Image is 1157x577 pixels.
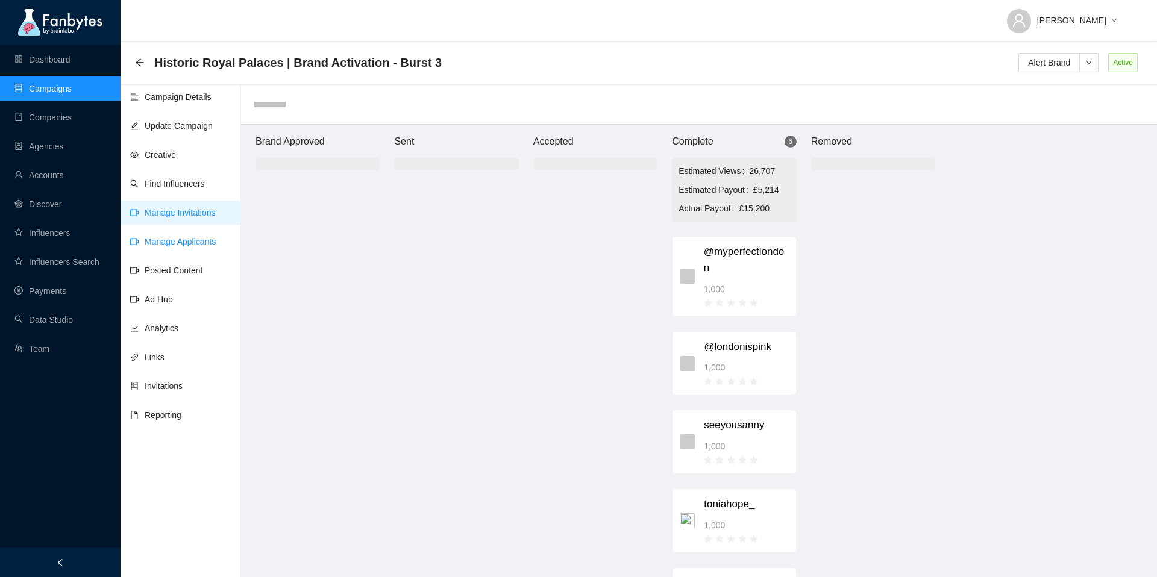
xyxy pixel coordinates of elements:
span: star [715,535,724,543]
span: star [750,456,758,464]
span: star [704,378,712,386]
a: line-chartAnalytics [130,323,178,333]
span: star [715,378,724,386]
span: star [715,456,724,464]
span: star [750,299,758,307]
a: fileReporting [130,410,181,420]
a: starInfluencers Search [14,257,99,267]
button: [PERSON_NAME]down [997,6,1127,25]
a: pay-circlePayments [14,286,66,296]
span: @myperfectlondon [704,244,789,276]
span: star [738,456,747,464]
a: radar-chartDiscover [14,199,61,209]
article: Sent [394,134,414,149]
span: seeyousanny [704,417,788,434]
span: star [704,456,712,464]
div: @myperfectlondon1,000 [672,236,796,316]
a: containerAgencies [14,142,64,151]
span: toniahope_ [704,496,788,513]
a: searchFind Influencers [130,179,205,189]
article: Complete [672,134,713,149]
span: star [727,378,735,386]
span: 1,000 [704,440,725,453]
article: Accepted [533,134,574,149]
span: [PERSON_NAME] [1037,14,1106,27]
a: searchData Studio [14,315,73,325]
a: starInfluencers [14,228,70,238]
span: Actual Payout [679,202,739,215]
span: down [1080,60,1098,66]
div: @londonispink1,000 [672,331,796,396]
sup: 6 [785,136,797,148]
a: video-cameraAd Hub [130,295,173,304]
a: bookCompanies [14,113,72,122]
a: appstoreDashboard [14,55,71,64]
span: user [1012,13,1026,28]
button: Alert Brand [1018,53,1080,72]
span: star [738,535,747,543]
span: arrow-left [135,58,145,67]
article: Brand Approved [256,134,325,149]
span: star [750,535,758,543]
div: toniahope_1,000 [672,488,796,553]
span: 1,000 [704,519,725,532]
a: usergroup-addTeam [14,344,49,354]
span: star [715,299,724,307]
span: 6 [788,137,792,146]
span: Estimated Payout [679,183,753,196]
span: star [727,299,735,307]
span: 1,000 [704,282,725,296]
span: star [704,299,712,307]
div: seeyousanny1,000 [672,410,796,474]
span: Estimated Views [679,164,749,178]
span: star [727,535,735,543]
span: star [738,299,747,307]
span: Alert Brand [1028,56,1070,69]
button: down [1079,53,1099,72]
span: £15,200 [739,202,790,215]
a: linkLinks [130,352,165,362]
span: star [750,378,758,386]
a: align-leftCampaign Details [130,92,212,102]
span: left [56,558,64,567]
span: £5,214 [753,183,790,196]
span: star [704,535,712,543]
article: Removed [811,134,852,149]
span: @londonispink [704,339,788,355]
img: toniahope_ [680,513,695,528]
a: video-cameraManage Invitations [130,208,216,217]
span: Active [1108,53,1138,72]
a: eyeCreative [130,150,176,160]
div: Back [135,58,145,68]
span: 26,707 [749,164,789,178]
a: editUpdate Campaign [130,121,213,131]
span: 1,000 [704,361,725,374]
span: Historic Royal Palaces | Brand Activation - Burst 3 [154,53,442,72]
a: video-cameraManage Applicants [130,237,216,246]
span: down [1111,17,1117,25]
a: hddInvitations [130,381,183,391]
a: video-cameraPosted Content [130,266,203,275]
span: star [738,378,747,386]
a: databaseCampaigns [14,84,72,93]
span: star [727,456,735,464]
a: userAccounts [14,170,64,180]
